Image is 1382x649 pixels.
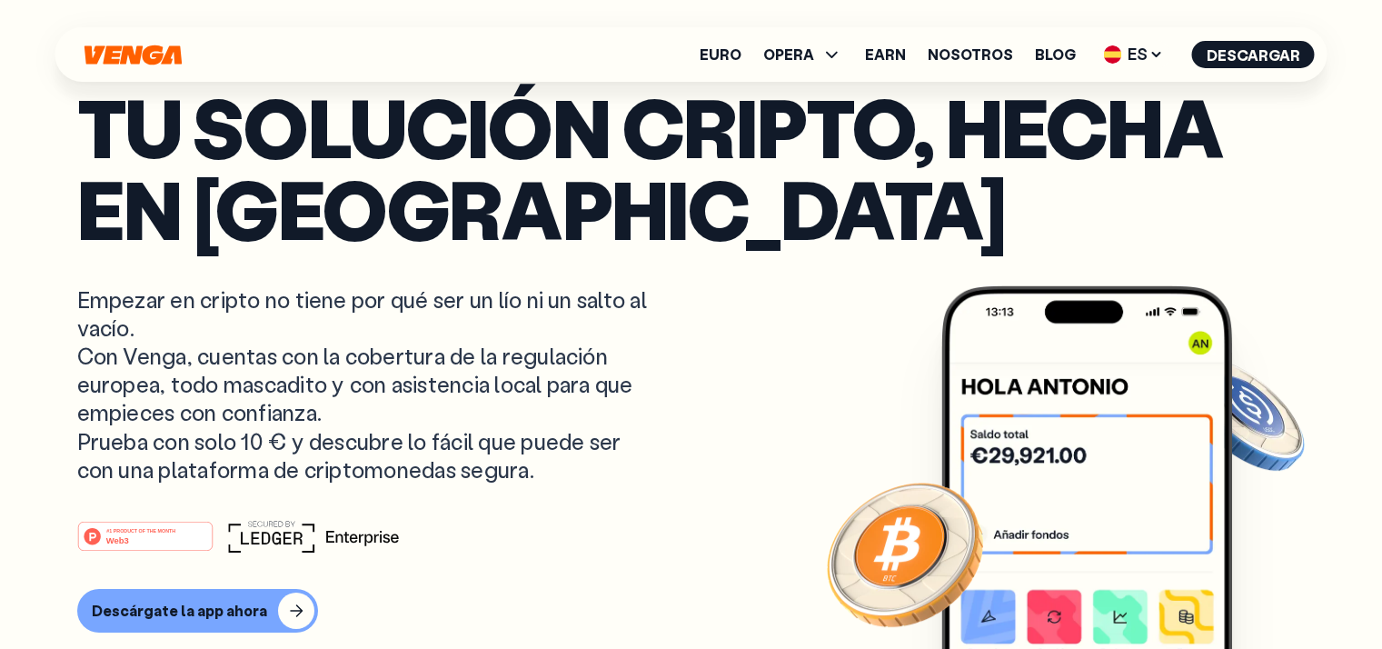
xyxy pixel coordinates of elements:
button: Descárgate la app ahora [77,589,318,633]
span: OPERA [763,47,814,62]
p: Empezar en cripto no tiene por qué ser un lío ni un salto al vacío. Con Venga, cuentas con la cob... [77,285,651,484]
img: Bitcoin [823,472,987,635]
tspan: Web3 [105,535,128,545]
button: Descargar [1192,41,1315,68]
div: Descárgate la app ahora [92,602,267,620]
span: ES [1098,40,1170,69]
a: Descárgate la app ahora [77,589,1306,633]
a: Blog [1035,47,1076,62]
svg: Inicio [83,45,184,65]
a: #1 PRODUCT OF THE MONTHWeb3 [77,532,214,555]
p: Tu solución cripto, hecha en [GEOGRAPHIC_DATA] [77,85,1306,249]
a: Earn [865,47,906,62]
a: Euro [700,47,741,62]
img: flag-es [1104,45,1122,64]
img: USDC coin [1178,349,1308,480]
span: OPERA [763,44,843,65]
tspan: #1 PRODUCT OF THE MONTH [106,528,175,534]
a: Nosotros [928,47,1013,62]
